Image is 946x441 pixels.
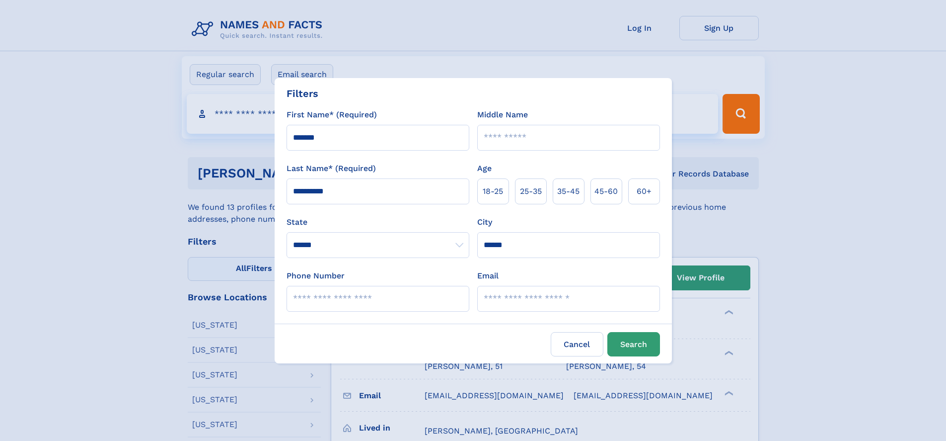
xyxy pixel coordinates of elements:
label: Cancel [551,332,603,356]
span: 45‑60 [594,185,618,197]
label: Email [477,270,499,282]
label: Last Name* (Required) [287,163,376,175]
span: 25‑35 [520,185,542,197]
label: First Name* (Required) [287,109,377,121]
label: Middle Name [477,109,528,121]
label: Phone Number [287,270,345,282]
button: Search [607,332,660,356]
span: 18‑25 [483,185,503,197]
label: State [287,216,469,228]
span: 60+ [637,185,652,197]
label: Age [477,163,492,175]
span: 35‑45 [557,185,580,197]
div: Filters [287,86,318,101]
label: City [477,216,492,228]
